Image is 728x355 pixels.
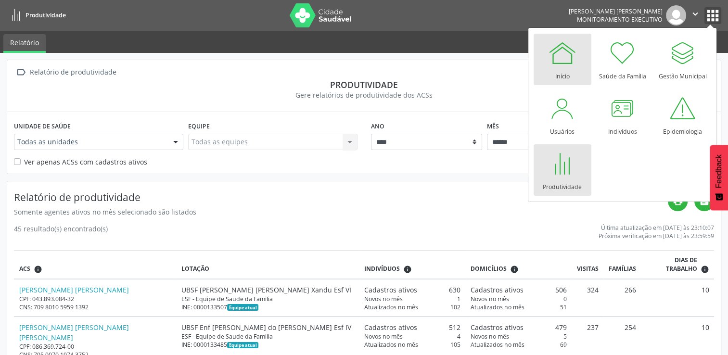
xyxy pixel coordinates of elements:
[471,295,509,303] span: Novos no mês
[534,34,591,85] a: Início
[364,295,403,303] span: Novos no mês
[181,303,354,311] div: INE: 0000133507
[181,341,354,349] div: INE: 0000133485
[14,65,118,79] a:  Relatório de produtividade
[471,332,567,341] div: 5
[604,279,641,317] td: 266
[510,265,519,274] i: <div class="text-left"> <div> <strong>Cadastros ativos:</strong> Cadastros que estão vinculados a...
[594,34,651,85] a: Saúde da Família
[471,341,567,349] div: 69
[34,265,42,274] i: ACSs que estiveram vinculados a uma UBS neste período, mesmo sem produtividade.
[19,295,171,303] div: CPF: 043.893.084-32
[471,322,567,332] div: 479
[14,65,28,79] i: 
[646,256,697,274] span: Dias de trabalho
[364,285,417,295] span: Cadastros ativos
[572,251,604,279] th: Visitas
[14,224,108,240] div: 45 resultado(s) encontrado(s)
[471,285,567,295] div: 506
[3,34,46,53] a: Relatório
[364,332,403,341] span: Novos no mês
[19,323,129,342] a: [PERSON_NAME] [PERSON_NAME] [PERSON_NAME]
[594,89,651,140] a: Indivíduos
[487,119,499,134] label: Mês
[26,11,66,19] span: Produtividade
[471,303,524,311] span: Atualizados no mês
[471,265,507,273] span: Domicílios
[14,207,668,217] div: Somente agentes ativos no mês selecionado são listados
[704,7,721,24] button: apps
[364,322,460,332] div: 512
[176,251,359,279] th: Lotação
[471,303,567,311] div: 51
[364,303,460,311] div: 102
[641,279,714,317] td: 10
[534,89,591,140] a: Usuários
[654,89,712,140] a: Epidemiologia
[599,224,714,232] div: Última atualização em [DATE] às 23:10:07
[19,285,129,294] a: [PERSON_NAME] [PERSON_NAME]
[710,145,728,210] button: Feedback - Mostrar pesquisa
[364,303,418,311] span: Atualizados no mês
[569,7,663,15] div: [PERSON_NAME] [PERSON_NAME]
[471,332,509,341] span: Novos no mês
[599,232,714,240] div: Próxima verificação em [DATE] às 23:59:59
[19,342,171,351] div: CPF: 086.369.724-00
[227,342,258,349] span: Esta é a equipe atual deste Agente
[371,119,384,134] label: Ano
[28,65,118,79] div: Relatório de produtividade
[14,90,714,100] div: Gere relatórios de produtividade dos ACSs
[181,295,354,303] div: ESF - Equipe de Saude da Familia
[471,341,524,349] span: Atualizados no mês
[666,5,686,25] img: img
[181,332,354,341] div: ESF - Equipe de Saude da Familia
[364,285,460,295] div: 630
[227,304,258,311] span: Esta é a equipe atual deste Agente
[7,7,66,23] a: Produtividade
[17,137,164,147] span: Todas as unidades
[471,322,524,332] span: Cadastros ativos
[14,119,71,134] label: Unidade de saúde
[364,341,460,349] div: 105
[364,332,460,341] div: 4
[364,341,418,349] span: Atualizados no mês
[19,265,30,273] span: ACS
[14,79,714,90] div: Produtividade
[690,9,701,19] i: 
[686,5,704,25] button: 
[577,15,663,24] span: Monitoramento Executivo
[534,144,591,196] a: Produtividade
[181,285,354,295] div: UBSF [PERSON_NAME] [PERSON_NAME] Xandu Esf VI
[471,285,524,295] span: Cadastros ativos
[14,191,668,203] h4: Relatório de produtividade
[572,279,604,317] td: 324
[701,265,709,274] i: Dias em que o(a) ACS fez pelo menos uma visita, ou ficha de cadastro individual ou cadastro domic...
[181,322,354,332] div: UBSF Enf [PERSON_NAME] do [PERSON_NAME] Esf IV
[654,34,712,85] a: Gestão Municipal
[364,265,400,273] span: Indivíduos
[715,154,723,188] span: Feedback
[364,322,417,332] span: Cadastros ativos
[188,119,210,134] label: Equipe
[24,157,147,167] label: Ver apenas ACSs com cadastros ativos
[19,303,171,311] div: CNS: 709 8010 5959 1392
[364,295,460,303] div: 1
[604,251,641,279] th: Famílias
[403,265,412,274] i: <div class="text-left"> <div> <strong>Cadastros ativos:</strong> Cadastros que estão vinculados a...
[471,295,567,303] div: 0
